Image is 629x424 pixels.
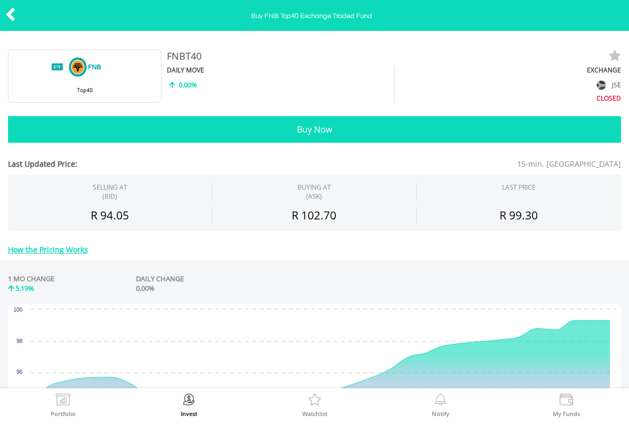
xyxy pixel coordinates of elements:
text: 96 [17,369,23,375]
div: 1 MO CHANGE [8,274,54,284]
img: EQU.ZA.FNBT40.png [45,50,125,103]
a: Notify [432,394,449,417]
label: My Funds [553,411,580,417]
a: My Funds [553,394,580,417]
span: BUYING AT [297,183,331,201]
text: 100 [13,307,22,313]
img: View Portfolio [55,394,71,409]
label: Notify [432,411,449,417]
span: JSE [612,80,621,89]
span: (BID) [93,192,127,201]
a: Watchlist [302,394,327,417]
span: 0.00% [179,80,197,89]
span: R 102.70 [292,208,336,223]
span: R 94.05 [91,208,129,223]
label: Invest [181,411,197,417]
div: DAILY CHANGE [136,274,289,284]
img: View Funds [558,394,575,409]
div: CLOSED [394,92,621,103]
div: SELLING AT [93,183,127,201]
span: 0.00% [136,283,155,293]
div: EXCHANGE [394,66,621,75]
img: Invest Now [181,394,197,409]
div: DAILY MOVE [167,66,394,75]
span: 5.19% [15,283,34,293]
span: Last Updated Price: [8,159,263,169]
img: View Notifications [432,394,449,409]
div: FNBT40 [167,50,507,63]
a: Invest [181,394,197,417]
div: LAST PRICE [502,183,536,192]
img: Watchlist [307,394,323,409]
a: Portfolio [51,394,76,417]
span: R 99.30 [499,208,538,223]
span: (ASK) [297,192,331,201]
a: How the Pricing Works [8,244,88,255]
img: watchlist [608,50,621,62]
button: Buy Now [8,116,621,143]
label: Watchlist [302,411,327,417]
img: flag [597,80,606,89]
label: Portfolio [51,411,76,417]
span: 15-min. [GEOGRAPHIC_DATA] [263,159,621,169]
text: 98 [17,338,23,344]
